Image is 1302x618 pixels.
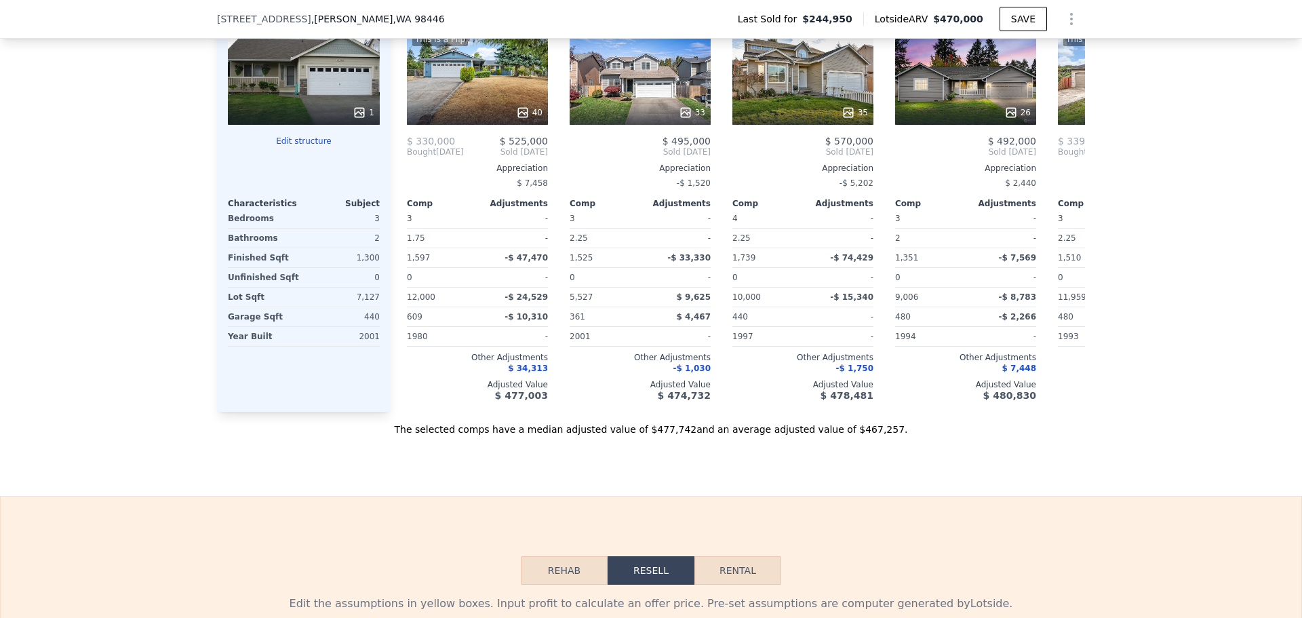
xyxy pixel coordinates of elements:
[608,556,694,585] button: Resell
[895,229,963,248] div: 2
[830,253,873,263] span: -$ 74,429
[228,307,301,326] div: Garage Sqft
[968,327,1036,346] div: -
[407,292,435,302] span: 12,000
[480,268,548,287] div: -
[895,198,966,209] div: Comp
[307,288,380,307] div: 7,127
[732,312,748,322] span: 440
[570,327,637,346] div: 2001
[228,327,301,346] div: Year Built
[1058,147,1087,157] span: Bought
[968,209,1036,228] div: -
[570,147,711,157] span: Sold [DATE]
[217,412,1085,436] div: The selected comps have a median adjusted value of $477,742 and an average adjusted value of $467...
[407,198,477,209] div: Comp
[732,379,873,390] div: Adjusted Value
[407,379,548,390] div: Adjusted Value
[895,379,1036,390] div: Adjusted Value
[1058,273,1063,282] span: 0
[999,312,1036,322] span: -$ 2,266
[643,209,711,228] div: -
[895,214,901,223] span: 3
[988,136,1036,147] span: $ 492,000
[738,12,803,26] span: Last Sold for
[933,14,983,24] span: $470,000
[1058,379,1199,390] div: Adjusted Value
[732,352,873,363] div: Other Adjustments
[803,198,873,209] div: Adjustments
[643,229,711,248] div: -
[806,307,873,326] div: -
[1004,106,1031,119] div: 26
[836,364,873,373] span: -$ 1,750
[806,209,873,228] div: -
[505,312,548,322] span: -$ 10,310
[495,390,548,401] span: $ 477,003
[968,268,1036,287] div: -
[480,229,548,248] div: -
[228,248,301,267] div: Finished Sqft
[407,147,464,157] div: [DATE]
[307,209,380,228] div: 3
[407,147,436,157] span: Bought
[1058,147,1115,157] div: [DATE]
[311,12,445,26] span: , [PERSON_NAME]
[228,596,1074,612] div: Edit the assumptions in yellow boxes. Input profit to calculate an offer price. Pre-set assumptio...
[464,147,548,157] span: Sold [DATE]
[1058,163,1199,174] div: Appreciation
[517,178,548,188] span: $ 7,458
[508,364,548,373] span: $ 34,313
[228,268,301,287] div: Unfinished Sqft
[477,198,548,209] div: Adjustments
[663,136,711,147] span: $ 495,000
[307,327,380,346] div: 2001
[640,198,711,209] div: Adjustments
[217,12,311,26] span: [STREET_ADDRESS]
[677,312,711,322] span: $ 4,467
[732,198,803,209] div: Comp
[895,292,918,302] span: 9,006
[806,327,873,346] div: -
[895,352,1036,363] div: Other Adjustments
[966,198,1036,209] div: Adjustments
[307,307,380,326] div: 440
[842,106,868,119] div: 35
[643,268,711,287] div: -
[407,163,548,174] div: Appreciation
[1058,214,1063,223] span: 3
[1058,229,1126,248] div: 2.25
[732,253,755,263] span: 1,739
[505,253,548,263] span: -$ 47,470
[393,14,445,24] span: , WA 98446
[983,390,1036,401] span: $ 480,830
[821,390,873,401] span: $ 478,481
[407,136,455,147] span: $ 330,000
[307,229,380,248] div: 2
[806,229,873,248] div: -
[407,327,475,346] div: 1980
[570,253,593,263] span: 1,525
[570,292,593,302] span: 5,527
[875,12,933,26] span: Lotside ARV
[1000,7,1047,31] button: SAVE
[895,312,911,322] span: 480
[480,327,548,346] div: -
[999,253,1036,263] span: -$ 7,569
[732,229,800,248] div: 2.25
[1058,136,1106,147] span: $ 339,000
[840,178,873,188] span: -$ 5,202
[895,147,1036,157] span: Sold [DATE]
[732,147,873,157] span: Sold [DATE]
[570,379,711,390] div: Adjusted Value
[643,327,711,346] div: -
[407,312,422,322] span: 609
[679,106,705,119] div: 33
[732,273,738,282] span: 0
[895,163,1036,174] div: Appreciation
[480,209,548,228] div: -
[732,214,738,223] span: 4
[677,292,711,302] span: $ 9,625
[407,229,475,248] div: 1.75
[228,229,301,248] div: Bathrooms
